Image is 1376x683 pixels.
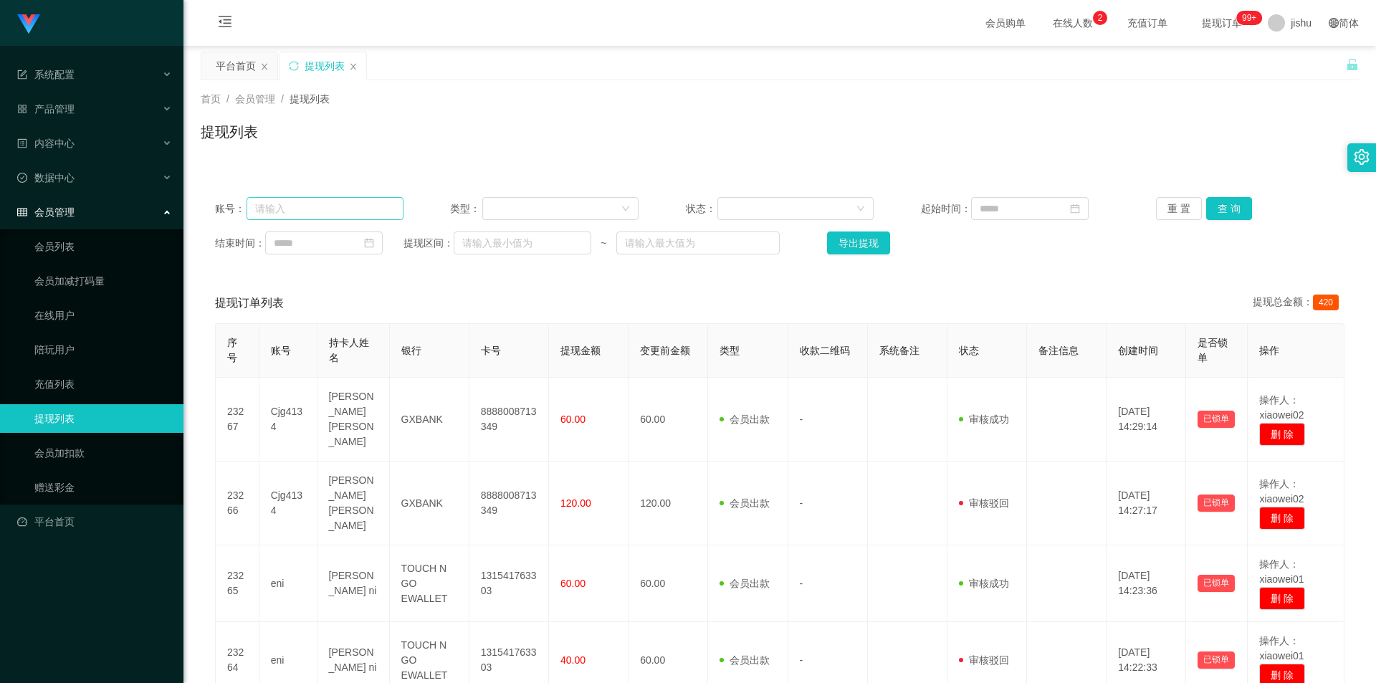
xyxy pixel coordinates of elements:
span: - [800,414,803,425]
div: 提现列表 [305,52,345,80]
p: 2 [1098,11,1103,25]
h1: 提现列表 [201,121,258,143]
td: TOUCH N GO EWALLET [390,545,469,622]
span: - [800,578,803,589]
span: 提现金额 [560,345,601,356]
td: 60.00 [629,545,708,622]
span: 在线人数 [1046,18,1100,28]
a: 会员加扣款 [34,439,172,467]
span: 操作人：xiaowei01 [1259,558,1304,585]
span: 审核成功 [959,578,1009,589]
button: 已锁单 [1198,495,1235,512]
td: [DATE] 14:23:36 [1107,545,1186,622]
td: [PERSON_NAME] [PERSON_NAME] [317,378,390,462]
td: [DATE] 14:29:14 [1107,378,1186,462]
span: 序号 [227,337,237,363]
span: 变更前金额 [640,345,690,356]
span: 充值订单 [1120,18,1175,28]
button: 重 置 [1156,197,1202,220]
span: 会员出款 [720,497,770,509]
i: 图标: global [1329,18,1339,28]
span: 提现列表 [290,93,330,105]
td: [DATE] 14:27:17 [1107,462,1186,545]
span: 账号： [215,201,247,216]
sup: 2 [1093,11,1107,25]
i: 图标: down [856,204,865,214]
span: 审核驳回 [959,654,1009,666]
button: 已锁单 [1198,411,1235,428]
span: 审核驳回 [959,497,1009,509]
span: 会员出款 [720,654,770,666]
i: 图标: table [17,207,27,217]
button: 已锁单 [1198,575,1235,592]
td: [PERSON_NAME] ni [317,545,390,622]
a: 陪玩用户 [34,335,172,364]
span: 会员出款 [720,414,770,425]
span: 提现订单列表 [215,295,284,312]
i: 图标: form [17,70,27,80]
img: logo.9652507e.png [17,14,40,34]
span: 持卡人姓名 [329,337,369,363]
sup: 1204 [1236,11,1262,25]
i: 图标: profile [17,138,27,148]
span: 会员管理 [17,206,75,218]
a: 充值列表 [34,370,172,398]
i: 图标: close [349,62,358,71]
i: 图标: sync [289,61,299,71]
span: 首页 [201,93,221,105]
span: - [800,654,803,666]
span: / [226,93,229,105]
span: 收款二维码 [800,345,850,356]
i: 图标: check-circle-o [17,173,27,183]
span: 创建时间 [1118,345,1158,356]
button: 删 除 [1259,507,1305,530]
td: 8888008713349 [469,378,549,462]
button: 导出提现 [827,231,890,254]
span: 60.00 [560,414,586,425]
td: 23266 [216,462,259,545]
i: 图标: calendar [364,238,374,248]
span: 状态 [959,345,979,356]
span: 120.00 [560,497,591,509]
td: GXBANK [390,462,469,545]
span: 系统备注 [879,345,919,356]
span: 是否锁单 [1198,337,1228,363]
span: 操作人：xiaowei02 [1259,394,1304,421]
td: Cjg4134 [259,462,317,545]
button: 已锁单 [1198,651,1235,669]
span: 产品管理 [17,103,75,115]
i: 图标: calendar [1070,204,1080,214]
span: 类型 [720,345,740,356]
span: 银行 [401,345,421,356]
span: 备注信息 [1038,345,1079,356]
td: 120.00 [629,462,708,545]
i: 图标: appstore-o [17,104,27,114]
span: 审核成功 [959,414,1009,425]
input: 请输入最小值为 [454,231,591,254]
td: eni [259,545,317,622]
span: / [281,93,284,105]
span: ~ [591,236,616,251]
span: 40.00 [560,654,586,666]
button: 删 除 [1259,423,1305,446]
td: 60.00 [629,378,708,462]
span: 操作人：xiaowei01 [1259,635,1304,661]
span: 账号 [271,345,291,356]
td: Cjg4134 [259,378,317,462]
a: 赠送彩金 [34,473,172,502]
span: 提现订单 [1195,18,1249,28]
td: 8888008713349 [469,462,549,545]
a: 会员加减打码量 [34,267,172,295]
span: 数据中心 [17,172,75,183]
span: 操作 [1259,345,1279,356]
button: 删 除 [1259,587,1305,610]
a: 在线用户 [34,301,172,330]
i: 图标: menu-fold [201,1,249,47]
span: 系统配置 [17,69,75,80]
span: 操作人：xiaowei02 [1259,478,1304,505]
input: 请输入最大值为 [616,231,780,254]
td: [PERSON_NAME] [PERSON_NAME] [317,462,390,545]
span: 提现区间： [403,236,454,251]
i: 图标: setting [1354,149,1370,165]
span: 类型： [450,201,482,216]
